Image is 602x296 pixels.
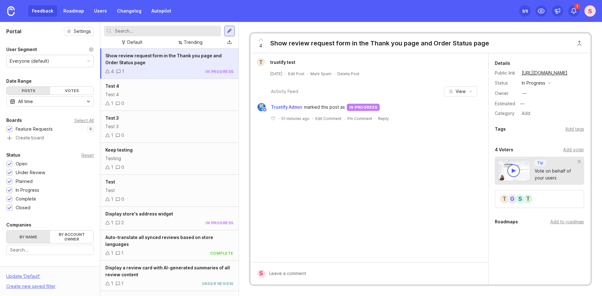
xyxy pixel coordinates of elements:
[257,269,265,278] div: S
[105,91,234,98] div: Test 4
[499,194,510,204] div: t
[18,98,33,105] div: All time
[495,146,513,153] div: 4 Voters
[495,110,517,117] div: Category
[6,136,94,141] a: Create board
[574,3,580,9] span: 1
[100,175,239,207] a: TestTest10
[281,116,309,121] span: 51 minutes ago
[121,219,124,226] div: 2
[105,115,119,121] span: Test 3
[262,107,267,112] img: member badge
[148,5,175,17] a: Autopilot
[64,27,94,36] button: Settings
[105,83,119,89] span: Test 4
[6,28,21,35] h1: Portal
[288,71,304,76] div: Edit Post
[90,5,111,17] a: Users
[375,116,376,121] div: ·
[111,68,114,75] div: 4
[444,86,477,96] button: View
[16,160,27,167] div: Open
[82,153,94,157] div: Reset
[121,196,124,203] div: 0
[334,71,335,76] div: ·
[347,116,372,121] div: Pin Comment
[518,100,526,108] div: —
[100,207,239,230] a: Display store's address widget12in progress
[16,187,39,194] div: In Progress
[550,218,584,225] div: Add to roadmap
[105,53,222,65] span: Show review request form in the Thank you page and Order Status page
[495,70,517,76] div: Public link
[111,280,113,287] div: 1
[519,5,531,17] button: 3/5
[337,71,359,76] div: Delete Post
[10,247,90,253] input: Search...
[573,37,586,49] button: Close button
[6,46,37,53] div: User Segment
[127,39,142,46] div: Default
[6,117,22,124] div: Boards
[271,104,302,111] span: Trustify Admin
[495,80,517,86] div: Status
[535,168,578,181] div: Vote on behalf of your users
[210,251,234,256] div: complete
[121,132,124,139] div: 0
[121,280,124,287] div: 1
[121,164,124,171] div: 0
[6,77,32,85] div: Date Range
[202,281,234,286] div: under review
[522,7,528,15] div: 3 /5
[111,100,113,107] div: 1
[50,87,94,95] div: Votes
[113,5,145,17] a: Changelog
[270,71,282,76] a: [DATE]
[522,80,545,86] div: in progress
[16,204,30,211] div: Closed
[495,125,506,133] div: Tags
[100,49,239,79] a: Show review request form in the Thank you page and Order Status page41in progress
[304,104,345,111] span: marked this post as
[456,88,466,95] span: View
[16,178,33,185] div: Planned
[105,123,234,130] div: Test 3
[6,221,31,229] div: Companies
[257,103,266,111] img: Trustify Admin
[310,71,331,76] button: Mark Spam
[83,99,93,104] svg: toggle icon
[105,147,133,153] span: Keep testing
[60,5,88,17] a: Roadmap
[270,60,295,65] span: trustify test
[537,160,543,165] p: Tip
[100,79,239,111] a: Test 4Test 410
[307,71,308,76] div: ·
[16,126,53,132] div: Feature Requests
[565,126,584,132] div: Add tags
[522,90,527,97] div: —
[205,69,234,74] div: in progress
[495,218,518,226] div: Roadmaps
[74,119,94,122] div: Select All
[520,109,532,117] div: Add
[495,101,515,106] div: Estimated
[563,146,584,153] div: Add voter
[517,109,532,117] a: Add
[584,5,596,17] div: S
[105,187,234,194] div: Test
[100,111,239,143] a: Test 3Test 310
[122,68,124,75] div: 1
[100,230,239,261] a: Auto-translate all synced reviews based on store languages11complete
[121,100,124,107] div: 0
[105,235,213,247] span: Auto-translate all synced reviews based on store languages
[10,58,49,65] div: Everyone (default)
[515,194,525,204] div: S
[7,6,15,16] img: Canny Home
[50,231,94,243] label: By account owner
[270,39,489,48] div: Show review request form in the Thank you page and Order Status page
[205,220,234,226] div: in progress
[347,104,380,111] div: in progress
[6,265,17,273] div: Tags
[184,39,203,46] div: Trending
